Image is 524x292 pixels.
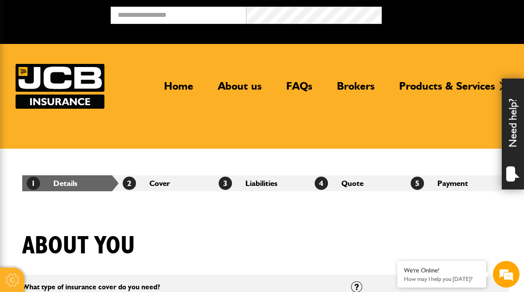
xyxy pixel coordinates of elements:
span: 5 [411,177,424,190]
label: What type of insurance cover do you need? [22,284,160,291]
img: JCB Insurance Services logo [16,64,104,109]
div: Need help? [502,79,524,189]
span: 3 [219,177,232,190]
h1: About you [22,231,135,261]
a: About us [211,79,268,100]
span: 1 [27,177,40,190]
a: FAQs [280,79,319,100]
a: Products & Services [392,79,502,100]
li: Payment [406,175,502,191]
li: Cover [118,175,214,191]
li: Quote [310,175,406,191]
li: Liabilities [214,175,310,191]
div: We're Online! [404,267,480,274]
span: 2 [123,177,136,190]
a: Brokers [330,79,381,100]
button: Broker Login [382,7,517,20]
p: How may I help you today? [404,276,480,282]
span: 4 [315,177,328,190]
li: Details [22,175,118,191]
a: Home [157,79,200,100]
a: JCB Insurance Services [16,64,104,109]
